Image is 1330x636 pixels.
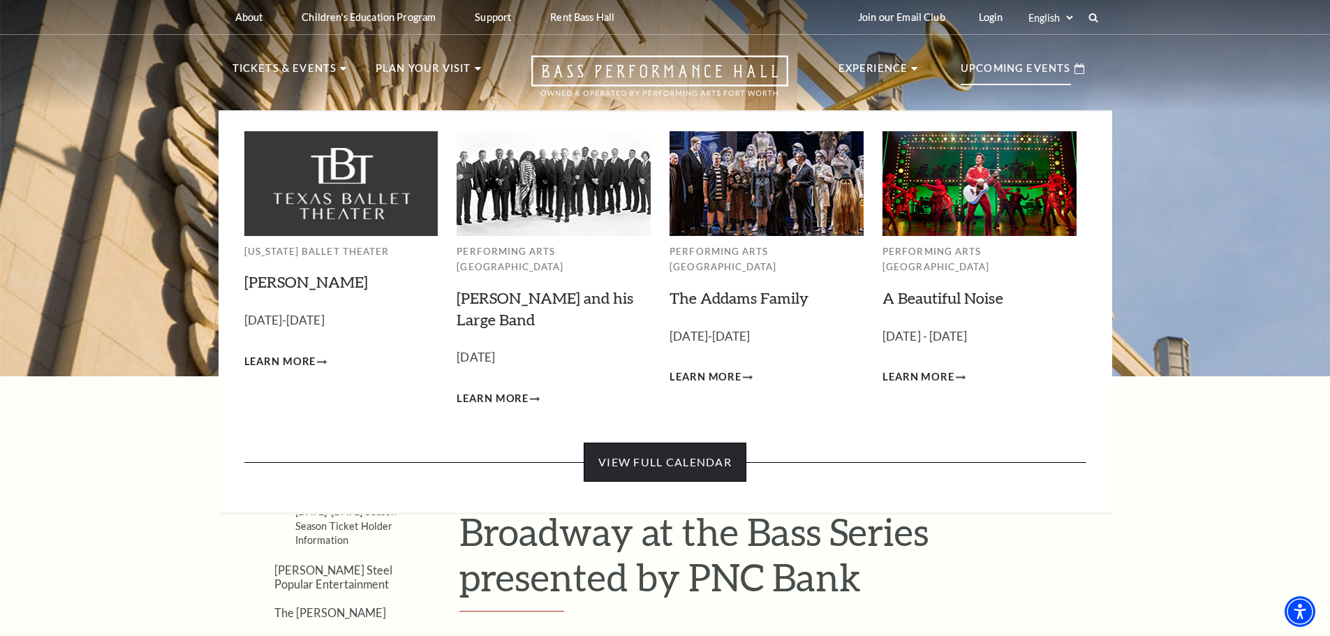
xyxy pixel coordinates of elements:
p: Children's Education Program [302,11,436,23]
p: Support [475,11,511,23]
p: Performing Arts [GEOGRAPHIC_DATA] [882,244,1077,275]
p: [DATE]-[DATE] [244,311,438,331]
p: Tickets & Events [232,60,337,85]
p: Performing Arts [GEOGRAPHIC_DATA] [457,244,651,275]
p: Performing Arts [GEOGRAPHIC_DATA] [670,244,864,275]
a: View Full Calendar [584,443,746,482]
a: The [PERSON_NAME] [274,606,386,619]
img: Performing Arts Fort Worth [882,131,1077,235]
span: Learn More [457,390,529,408]
p: Rent Bass Hall [550,11,614,23]
a: [PERSON_NAME] [244,272,368,291]
p: [DATE] - [DATE] [882,327,1077,347]
a: Learn More A Beautiful Noise [882,369,966,386]
a: Learn More Lyle Lovett and his Large Band [457,390,540,408]
img: Performing Arts Fort Worth [670,131,864,235]
a: Open this option [481,55,838,110]
p: Upcoming Events [961,60,1071,85]
a: Season Ticket Holder Information [295,520,393,546]
a: The Addams Family [670,288,808,307]
span: Learn More [670,369,741,386]
p: Experience [838,60,908,85]
a: Learn More Peter Pan [244,353,327,371]
p: [DATE] [457,348,651,368]
select: Select: [1026,11,1075,24]
p: [DATE]-[DATE] [670,327,864,347]
a: [PERSON_NAME] Steel Popular Entertainment [274,563,392,590]
h1: Broadway at the Bass Series presented by PNC Bank [459,509,1098,612]
a: A Beautiful Noise [882,288,1003,307]
p: Plan Your Visit [376,60,471,85]
img: Performing Arts Fort Worth [457,131,651,235]
div: Accessibility Menu [1285,596,1315,627]
span: Learn More [244,353,316,371]
a: Learn More The Addams Family [670,369,753,386]
p: About [235,11,263,23]
img: Texas Ballet Theater [244,131,438,235]
p: [US_STATE] Ballet Theater [244,244,438,260]
a: [PERSON_NAME] and his Large Band [457,288,633,329]
span: Learn More [882,369,954,386]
